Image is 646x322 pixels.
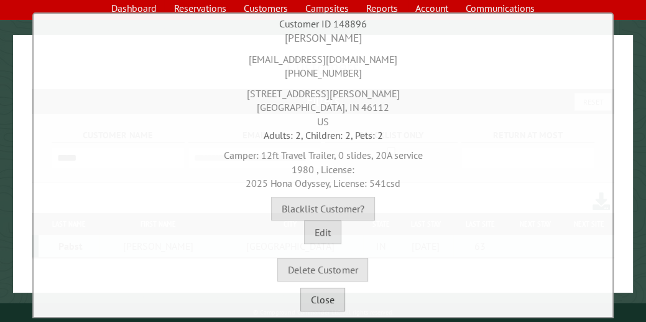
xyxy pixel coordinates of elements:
[277,258,368,282] button: Delete Customer
[37,80,609,128] div: [STREET_ADDRESS][PERSON_NAME] [GEOGRAPHIC_DATA], IN 46112 US
[271,197,375,220] button: Blacklist Customer?
[37,142,609,190] div: Camper: 12ft Travel Trailer, 0 slides, 20A service
[304,220,341,244] button: Edit
[37,17,609,31] div: Customer ID 148896
[37,31,609,46] div: [PERSON_NAME]
[246,177,400,189] span: 2025 Hona Odyssey, License: 541csd
[37,46,609,80] div: [EMAIL_ADDRESS][DOMAIN_NAME] [PHONE_NUMBER]
[37,128,609,142] div: Adults: 2, Children: 2, Pets: 2
[300,288,345,311] button: Close
[292,163,354,176] span: 1980 , License:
